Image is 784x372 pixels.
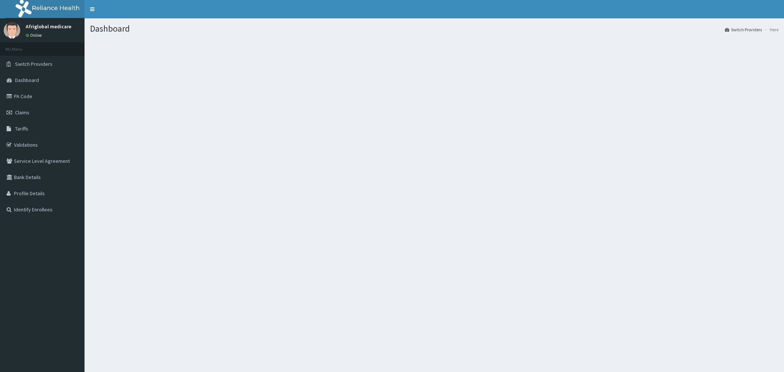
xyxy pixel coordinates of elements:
[26,33,43,38] a: Online
[763,26,778,33] li: Here
[725,26,762,33] a: Switch Providers
[15,61,53,67] span: Switch Providers
[15,77,39,83] span: Dashboard
[90,24,778,33] h1: Dashboard
[4,22,20,39] img: User Image
[15,125,28,132] span: Tariffs
[26,24,71,29] p: Afriglobal medicare
[15,109,29,116] span: Claims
